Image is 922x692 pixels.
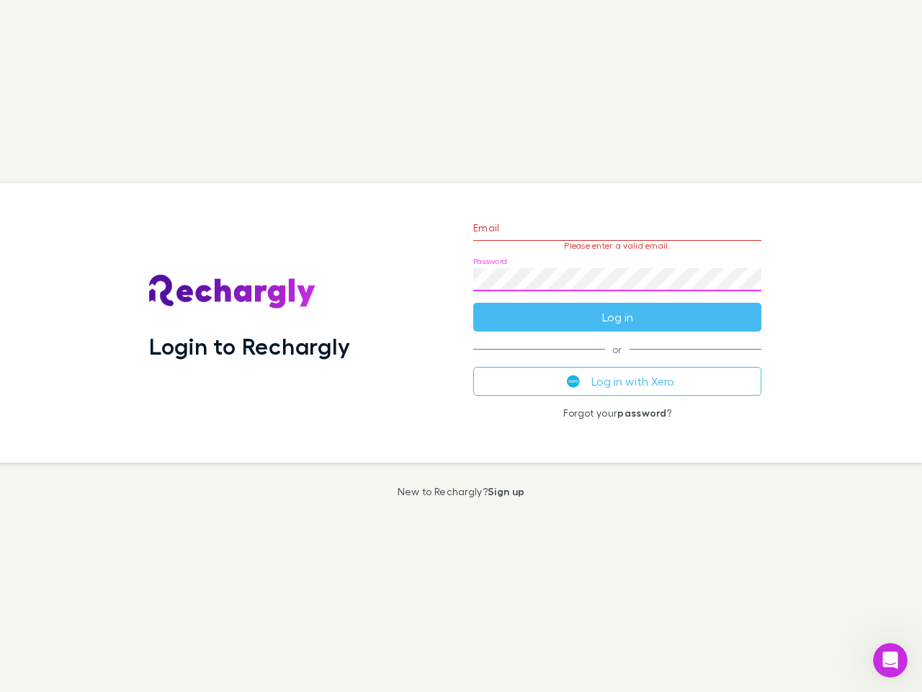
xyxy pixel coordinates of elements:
[473,256,507,267] label: Password
[488,485,524,497] a: Sign up
[149,332,350,360] h1: Login to Rechargly
[473,241,761,251] p: Please enter a valid email.
[149,275,316,309] img: Rechargly's Logo
[617,407,666,419] a: password
[473,407,761,419] p: Forgot your ?
[473,303,761,332] button: Log in
[473,367,761,396] button: Log in with Xero
[567,375,580,388] img: Xero's logo
[873,643,908,678] iframe: Intercom live chat
[398,486,525,497] p: New to Rechargly?
[473,349,761,350] span: or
